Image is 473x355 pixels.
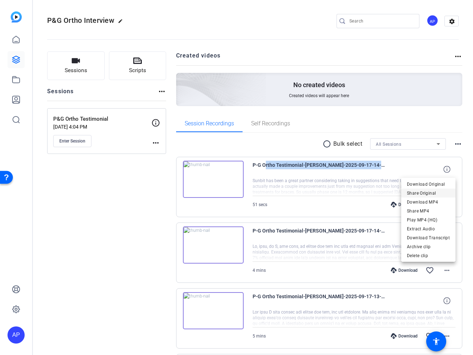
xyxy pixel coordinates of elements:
span: Share MP4 [407,207,450,215]
span: Archive clip [407,242,450,251]
span: Download Original [407,180,450,189]
span: Delete clip [407,251,450,260]
span: Extract Audio [407,225,450,233]
span: Share Original [407,189,450,197]
span: Play MP4 (HQ) [407,216,450,224]
span: Download MP4 [407,198,450,206]
span: Download Transcript [407,234,450,242]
